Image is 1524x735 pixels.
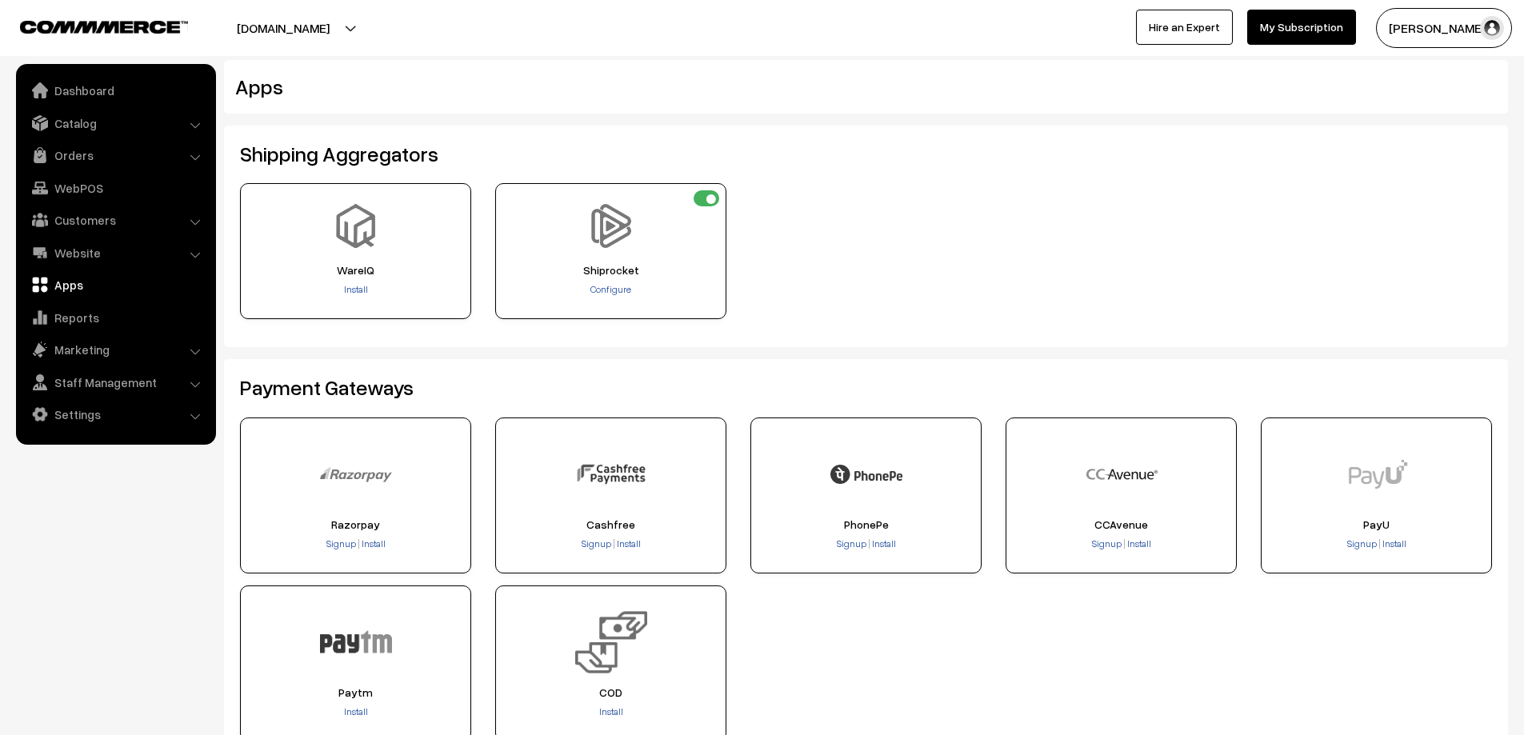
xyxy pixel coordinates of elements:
[830,438,902,510] img: PhonePe
[240,375,1492,400] h2: Payment Gateways
[1136,10,1233,45] a: Hire an Expert
[1347,537,1378,549] a: Signup
[1092,537,1122,549] span: Signup
[20,21,188,33] img: COMMMERCE
[20,270,210,299] a: Apps
[1266,537,1486,553] div: |
[20,206,210,234] a: Customers
[1127,537,1151,549] span: Install
[1086,438,1158,510] img: CCAvenue
[246,518,466,531] span: Razorpay
[1126,537,1151,549] a: Install
[1341,438,1413,510] img: PayU
[20,76,210,105] a: Dashboard
[575,438,647,510] img: Cashfree
[20,368,210,397] a: Staff Management
[1480,16,1504,40] img: user
[246,264,466,277] span: WareIQ
[1382,537,1406,549] span: Install
[756,518,976,531] span: PhonePe
[582,537,613,549] a: Signup
[589,204,633,248] img: Shiprocket
[326,537,358,549] a: Signup
[246,537,466,553] div: |
[1381,537,1406,549] a: Install
[1092,537,1123,549] a: Signup
[1011,518,1231,531] span: CCAvenue
[344,283,368,295] a: Install
[334,204,378,248] img: WareIQ
[320,606,392,678] img: Paytm
[181,8,386,48] button: [DOMAIN_NAME]
[872,537,896,549] span: Install
[1247,10,1356,45] a: My Subscription
[20,303,210,332] a: Reports
[20,16,160,35] a: COMMMERCE
[344,705,368,717] a: Install
[1376,8,1512,48] button: [PERSON_NAME]
[240,142,1492,166] h2: Shipping Aggregators
[582,537,611,549] span: Signup
[362,537,386,549] span: Install
[1011,537,1231,553] div: |
[575,606,647,678] img: COD
[1347,537,1377,549] span: Signup
[326,537,356,549] span: Signup
[20,335,210,364] a: Marketing
[756,537,976,553] div: |
[1266,518,1486,531] span: PayU
[599,705,623,717] a: Install
[246,686,466,699] span: Paytm
[501,264,721,277] span: Shiprocket
[501,518,721,531] span: Cashfree
[360,537,386,549] a: Install
[20,141,210,170] a: Orders
[320,438,392,510] img: Razorpay
[590,283,631,295] a: Configure
[20,238,210,267] a: Website
[501,537,721,553] div: |
[837,537,866,549] span: Signup
[615,537,641,549] a: Install
[20,109,210,138] a: Catalog
[617,537,641,549] span: Install
[870,537,896,549] a: Install
[501,686,721,699] span: COD
[20,174,210,202] a: WebPOS
[837,537,868,549] a: Signup
[20,400,210,429] a: Settings
[235,74,1282,99] h2: Apps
